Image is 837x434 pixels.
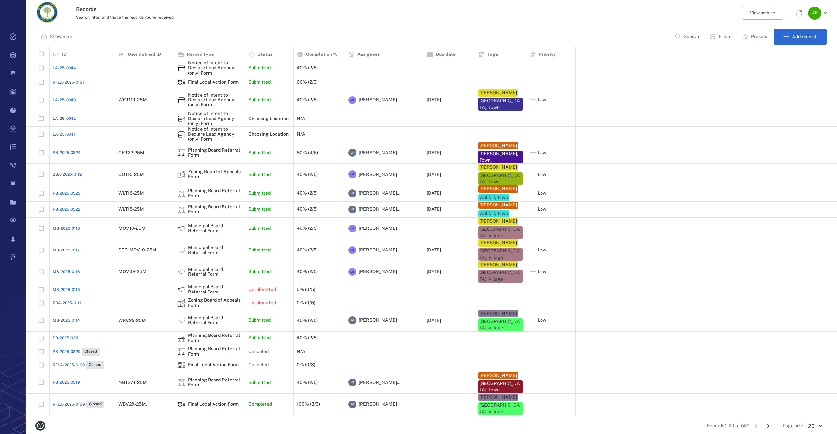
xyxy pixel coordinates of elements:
p: Choosing Location [248,131,289,138]
div: [PERSON_NAME] [480,164,517,171]
span: PB-2025-0321 [53,335,80,341]
p: Status [257,51,272,58]
span: Page size [783,423,803,429]
div: [PERSON_NAME] [480,394,517,401]
div: [DATE] [427,207,441,212]
p: Completion % [306,51,337,58]
a: Go home [37,2,58,25]
div: 40% (2/5) [297,191,318,196]
span: [PERSON_NAME] [359,269,397,275]
div: V F [348,149,356,157]
span: MB-2025-0116 [53,269,80,275]
span: ZBA-2025-0112 [53,171,82,177]
img: icon Zoning Board of Appeals Form [177,170,185,178]
div: WLT16-25M [118,191,144,196]
div: Zoning Board of Appeals Form [177,170,185,178]
div: Final Local Action Form [177,78,185,86]
span: Low [538,269,546,275]
div: [PERSON_NAME] [480,240,517,246]
div: Municipal Board Referral Form [177,316,185,324]
button: Show map [37,29,77,45]
div: J M [348,401,356,408]
div: 40% (2/5) [297,65,318,70]
div: Planning Board Referral Form [188,188,241,199]
img: icon Planning Board Referral Form [177,206,185,213]
span: [PERSON_NAME] [359,401,397,408]
a: RFLA-2025-0161 [53,79,84,85]
img: icon Final Local Action Form [177,78,185,86]
div: 40% (2/5) [297,98,318,102]
div: Planning Board Referral Form [188,346,241,357]
div: J M [348,316,356,324]
img: icon Zoning Board of Appeals Form [177,299,185,307]
div: M T [348,225,356,232]
div: SEE: MOV10-25M [118,248,156,252]
a: MB-2025-0118 [53,226,80,231]
button: Filters [705,29,737,45]
a: PB-2025-0323 [53,190,81,196]
span: Records 1-20 of 589 [707,423,750,429]
p: Submitted [248,171,271,178]
img: icon Planning Board Referral Form [177,348,185,356]
div: Zoning Board of Appeals Form [177,299,185,307]
a: PB-2025-0322 [53,206,80,212]
span: Search, filter and triage the records you've received. [76,15,174,20]
div: Municipal Board Referral Form [177,246,185,254]
span: [PERSON_NAME] [359,171,397,178]
div: Planning Board Referral Form [188,378,241,388]
img: Orange County Planning Department logo [37,2,58,23]
div: Planning Board Referral Form [188,148,241,158]
div: M T [348,96,356,104]
a: PB-2025-0324 [53,150,81,156]
span: LA-25-0043 [53,97,76,103]
div: A K [808,7,821,20]
div: Wallkill, Town [480,194,508,201]
div: Municipal Board Referral Form [188,284,241,294]
a: MB-2025-0117 [53,247,80,253]
a: PB-2025-0319 [53,380,80,385]
div: Final Local Action Form [188,80,239,85]
img: icon Municipal Board Referral Form [177,225,185,232]
div: V F [348,189,356,197]
img: icon Municipal Board Referral Form [177,316,185,324]
div: Municipal Board Referral Form [177,268,185,276]
p: Record type [187,51,214,58]
a: LA-25-0044 [53,65,76,71]
div: 66% (2/3) [297,80,318,85]
button: Go to next page [763,421,774,431]
span: Low [538,171,546,178]
div: 20 [803,423,827,430]
p: Submitted [248,65,271,71]
div: [DATE] [427,269,441,274]
div: [GEOGRAPHIC_DATA], Town [480,380,521,393]
p: Submitted [248,97,271,103]
button: View archive [742,7,783,20]
p: Submitted [248,317,271,324]
span: [PERSON_NAME]... [359,206,400,213]
div: Planning Board Referral Form [188,333,241,343]
p: Choosing Location [248,116,289,122]
p: Due date [436,51,456,58]
p: ID [62,51,67,58]
div: Municipal Board Referral Form [177,286,185,293]
p: Submitted [248,225,271,232]
span: PB-2025-0320 [53,349,80,355]
p: Unsubmitted [248,300,276,306]
div: N/A [297,132,305,137]
div: Planning Board Referral Form [188,205,241,215]
span: LA-25-0041 [53,131,75,137]
div: Notice of Intent to Declare Lead Agency (only) Form [188,93,241,108]
img: icon Planning Board Referral Form [177,149,185,157]
nav: pagination navigation [750,421,775,431]
div: Planning Board Referral Form [177,206,185,213]
span: LA-25-0042 [53,116,76,121]
p: Assignees [357,51,380,58]
p: Tags [487,51,498,58]
a: RFLA-2025-0159Closed [53,401,104,408]
p: Unsubmitted [248,286,276,293]
a: MB-2025-0115 [53,287,80,293]
div: 40% (2/5) [297,336,318,340]
span: [PERSON_NAME]... [359,380,400,386]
